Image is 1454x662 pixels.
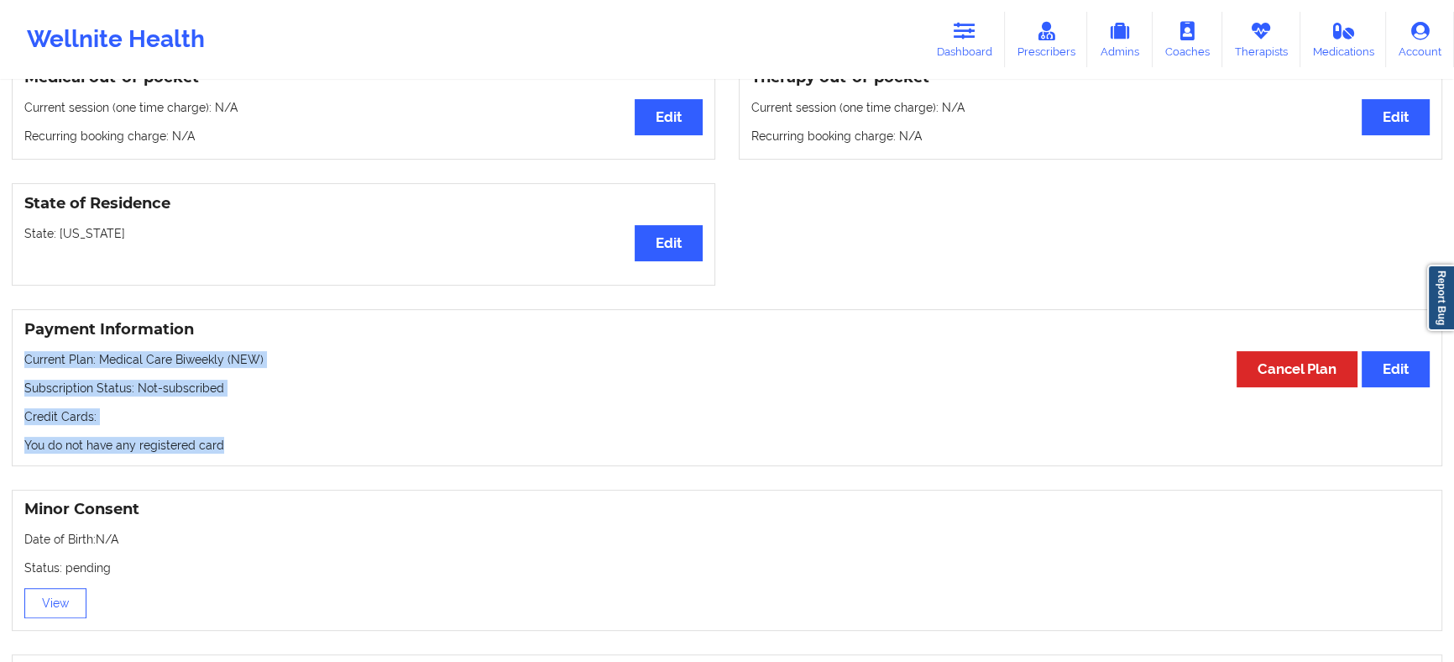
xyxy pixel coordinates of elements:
p: Date of Birth: N/A [24,531,1430,548]
p: Status: pending [24,560,1430,576]
a: Account [1386,12,1454,67]
p: State: [US_STATE] [24,225,703,242]
p: Current session (one time charge): N/A [751,99,1430,116]
p: You do not have any registered card [24,437,1430,454]
p: Recurring booking charge: N/A [24,128,703,144]
p: Current session (one time charge): N/A [24,99,703,116]
h3: Payment Information [24,320,1430,339]
button: Cancel Plan [1237,351,1357,387]
button: View [24,588,86,618]
p: Credit Cards: [24,408,1430,425]
a: Medications [1300,12,1387,67]
button: Edit [635,99,703,135]
p: Recurring booking charge: N/A [751,128,1430,144]
p: Current Plan: Medical Care Biweekly (NEW) [24,351,1430,368]
a: Coaches [1153,12,1222,67]
a: Dashboard [924,12,1005,67]
a: Admins [1087,12,1153,67]
button: Edit [635,225,703,261]
button: Edit [1362,351,1430,387]
a: Report Bug [1427,265,1454,331]
h3: Minor Consent [24,500,1430,519]
a: Therapists [1222,12,1300,67]
a: Prescribers [1005,12,1088,67]
p: Subscription Status: Not-subscribed [24,380,1430,397]
h3: State of Residence [24,194,703,213]
button: Edit [1362,99,1430,135]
